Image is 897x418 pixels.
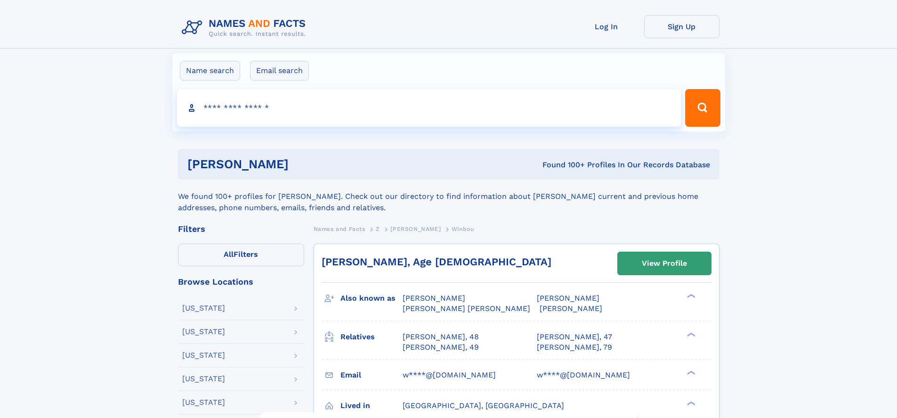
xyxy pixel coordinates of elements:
[182,399,225,406] div: [US_STATE]
[180,61,240,81] label: Name search
[250,61,309,81] label: Email search
[403,342,479,352] a: [PERSON_NAME], 49
[642,253,687,274] div: View Profile
[415,160,710,170] div: Found 100+ Profiles In Our Records Database
[182,375,225,383] div: [US_STATE]
[182,352,225,359] div: [US_STATE]
[537,332,612,342] a: [PERSON_NAME], 47
[178,15,314,41] img: Logo Names and Facts
[340,398,403,414] h3: Lived in
[685,369,696,376] div: ❯
[618,252,711,275] a: View Profile
[452,226,474,232] span: Winbou
[403,332,479,342] a: [PERSON_NAME], 48
[644,15,719,38] a: Sign Up
[685,89,720,127] button: Search Button
[177,89,681,127] input: search input
[340,367,403,383] h3: Email
[403,304,530,313] span: [PERSON_NAME] [PERSON_NAME]
[390,226,441,232] span: [PERSON_NAME]
[537,342,612,352] a: [PERSON_NAME], 79
[376,223,380,235] a: Z
[569,15,644,38] a: Log In
[685,400,696,406] div: ❯
[537,294,599,303] span: [PERSON_NAME]
[187,158,416,170] h1: [PERSON_NAME]
[224,250,234,259] span: All
[178,180,719,213] div: We found 100+ profiles for [PERSON_NAME]. Check out our directory to find information about [PERS...
[340,329,403,345] h3: Relatives
[340,290,403,306] h3: Also known as
[178,244,304,266] label: Filters
[322,256,551,268] a: [PERSON_NAME], Age [DEMOGRAPHIC_DATA]
[178,278,304,286] div: Browse Locations
[314,223,365,235] a: Names and Facts
[403,294,465,303] span: [PERSON_NAME]
[376,226,380,232] span: Z
[182,328,225,336] div: [US_STATE]
[182,304,225,312] div: [US_STATE]
[178,225,304,233] div: Filters
[685,293,696,299] div: ❯
[403,401,564,410] span: [GEOGRAPHIC_DATA], [GEOGRAPHIC_DATA]
[390,223,441,235] a: [PERSON_NAME]
[540,304,602,313] span: [PERSON_NAME]
[685,331,696,337] div: ❯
